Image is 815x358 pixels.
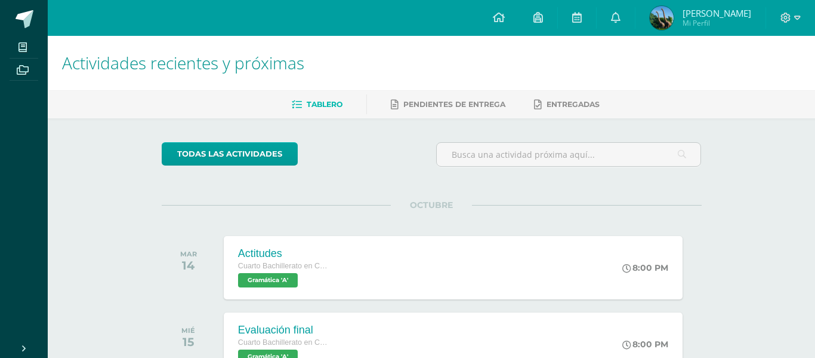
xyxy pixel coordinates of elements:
[534,95,600,114] a: Entregadas
[180,250,197,258] div: MAR
[307,100,342,109] span: Tablero
[238,247,328,260] div: Actitudes
[437,143,701,166] input: Busca una actividad próxima aquí...
[683,18,751,28] span: Mi Perfil
[181,335,195,349] div: 15
[292,95,342,114] a: Tablero
[391,95,505,114] a: Pendientes de entrega
[238,338,328,347] span: Cuarto Bachillerato en CCLL en Diseño Grafico
[180,258,197,273] div: 14
[238,324,328,336] div: Evaluación final
[547,100,600,109] span: Entregadas
[162,142,298,166] a: todas las Actividades
[622,339,668,350] div: 8:00 PM
[391,200,472,210] span: OCTUBRE
[238,262,328,270] span: Cuarto Bachillerato en CCLL en Diseño Grafico
[181,326,195,335] div: MIÉ
[683,7,751,19] span: [PERSON_NAME]
[403,100,505,109] span: Pendientes de entrega
[650,6,674,30] img: fcc6861f97027a2e6319639759e81fb4.png
[238,273,298,287] span: Gramática 'A'
[622,262,668,273] div: 8:00 PM
[62,51,304,74] span: Actividades recientes y próximas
